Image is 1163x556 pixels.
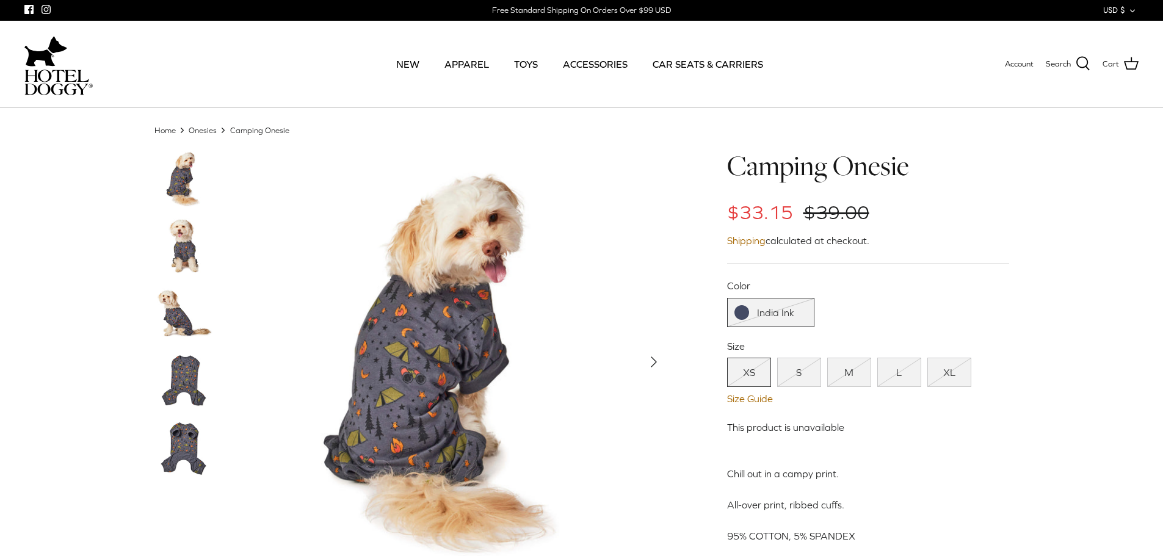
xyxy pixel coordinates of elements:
h1: Camping Onesie [727,148,1009,184]
a: ACCESSORIES [552,43,639,85]
a: NEW [385,43,430,85]
label: Color [727,279,1009,292]
a: Onesies [189,125,217,134]
span: Chill out in a campy print. [727,468,839,479]
span: 95% COTTON, 5% SPANDEX [727,530,855,541]
nav: Breadcrumbs [154,125,1009,136]
span: Cart [1103,58,1119,71]
a: Size Guide [727,393,1009,405]
label: Size [727,339,1009,353]
div: Free Standard Shipping On Orders Over $99 USD [492,5,671,16]
a: XS [727,358,771,387]
a: Facebook [24,5,34,14]
div: Primary navigation [181,43,978,85]
span: Search [1046,58,1071,71]
a: India Ink [727,298,815,327]
a: Cart [1103,56,1139,72]
span: All-over print, ribbed cuffs. [727,499,844,510]
a: M [827,358,871,387]
div: This product is unavailable [727,420,1009,436]
img: dog-icon.svg [24,33,67,70]
a: L [877,358,921,387]
img: hoteldoggycom [24,70,93,95]
a: TOYS [503,43,549,85]
span: $33.15 [727,201,793,223]
a: XL [927,358,971,387]
a: Instagram [42,5,51,14]
span: 15% off [618,154,661,172]
div: calculated at checkout. [727,233,1009,249]
a: CAR SEATS & CARRIERS [642,43,774,85]
span: $39.00 [803,201,869,223]
a: Home [154,125,176,134]
a: APPAREL [433,43,500,85]
span: Account [1005,59,1034,68]
a: Free Standard Shipping On Orders Over $99 USD [492,1,671,20]
a: Search [1046,56,1090,72]
a: S [777,358,821,387]
a: Camping Onesie [230,125,289,134]
a: Account [1005,58,1034,71]
a: Shipping [727,235,766,246]
a: hoteldoggycom [24,33,93,95]
button: Next [640,348,667,375]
